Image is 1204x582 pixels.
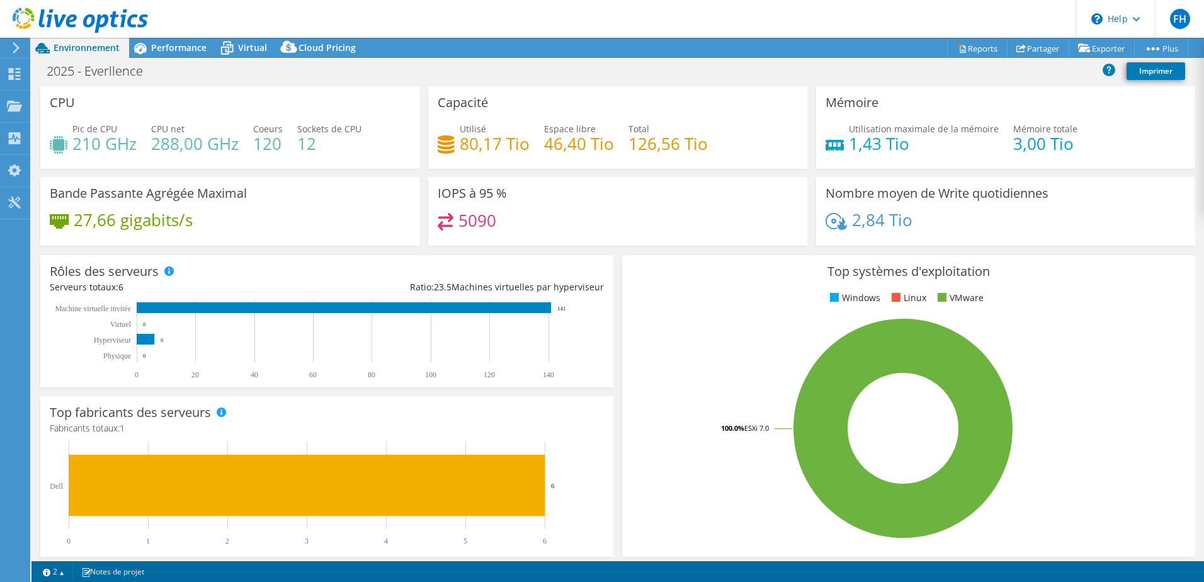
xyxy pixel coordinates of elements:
[849,123,999,135] span: Utilisation maximale de la mémoire
[543,537,547,545] text: 6
[826,186,1048,200] h3: Nombre moyen de Write quotidiennes
[852,213,912,227] h4: 2,84 Tio
[889,291,926,305] li: Linux
[628,137,708,151] h4: 126,56 Tio
[1007,38,1069,58] a: Partager
[947,38,1008,58] a: Reports
[225,537,229,545] text: 2
[50,421,604,435] h4: Fabricants totaux:
[827,291,880,305] li: Windows
[632,265,1186,278] h3: Top systèmes d'exploitation
[1013,123,1077,135] span: Mémoire totale
[135,370,139,379] text: 0
[1069,38,1135,58] a: Exporter
[253,123,283,135] span: Coeurs
[298,42,356,54] span: Cloud Pricing
[50,265,159,278] h3: Rôles des serveurs
[251,370,258,379] text: 40
[110,320,132,329] text: Virtuel
[54,42,120,54] span: Environnement
[103,351,131,360] text: Physique
[309,370,317,379] text: 60
[305,537,309,545] text: 3
[151,123,185,135] span: CPU net
[34,564,73,579] a: 2
[484,370,495,379] text: 120
[1091,13,1103,25] svg: \n
[744,423,769,433] tspan: ESXi 7.0
[438,96,488,110] h3: Capacité
[72,564,153,579] a: Notes de projet
[327,280,604,294] div: Ratio: Machines virtuelles par hyperviseur
[557,305,566,312] text: 141
[434,281,451,293] span: 23.5
[50,482,63,491] text: Dell
[238,42,267,54] span: Virtual
[72,137,137,151] h4: 210 GHz
[1134,38,1188,58] a: Plus
[628,123,649,135] span: Total
[297,137,361,151] h4: 12
[438,186,507,200] h3: IOPS à 95 %
[191,370,199,379] text: 20
[50,406,211,419] h3: Top fabricants des serveurs
[1013,137,1077,151] h4: 3,00 Tio
[551,482,555,489] text: 6
[721,423,744,433] tspan: 100.0%
[297,123,361,135] span: Sockets de CPU
[544,137,614,151] h4: 46,40 Tio
[849,137,999,151] h4: 1,43 Tio
[94,336,131,345] text: Hyperviseur
[55,304,131,313] tspan: Machine virtuelle invitée
[463,537,467,545] text: 5
[460,123,486,135] span: Utilisé
[151,137,239,151] h4: 288,00 GHz
[544,123,596,135] span: Espace libre
[50,280,327,294] div: Serveurs totaux:
[143,353,146,359] text: 0
[50,96,75,110] h3: CPU
[151,42,207,54] span: Performance
[74,213,193,227] h4: 27,66 gigabits/s
[146,537,150,545] text: 1
[826,96,878,110] h3: Mémoire
[41,64,162,78] h1: 2025 - Everllence
[161,337,164,343] text: 6
[460,137,530,151] h4: 80,17 Tio
[458,214,496,227] h4: 5090
[67,537,71,545] text: 0
[543,370,554,379] text: 140
[1170,9,1190,29] span: FH
[253,137,283,151] h4: 120
[1127,62,1185,80] a: Imprimer
[118,281,123,293] span: 6
[425,370,436,379] text: 100
[934,291,984,305] li: VMware
[143,321,146,328] text: 0
[368,370,375,379] text: 80
[50,186,247,200] h3: Bande Passante Agrégée Maximal
[384,537,388,545] text: 4
[120,422,125,434] span: 1
[72,123,117,135] span: Pic de CPU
